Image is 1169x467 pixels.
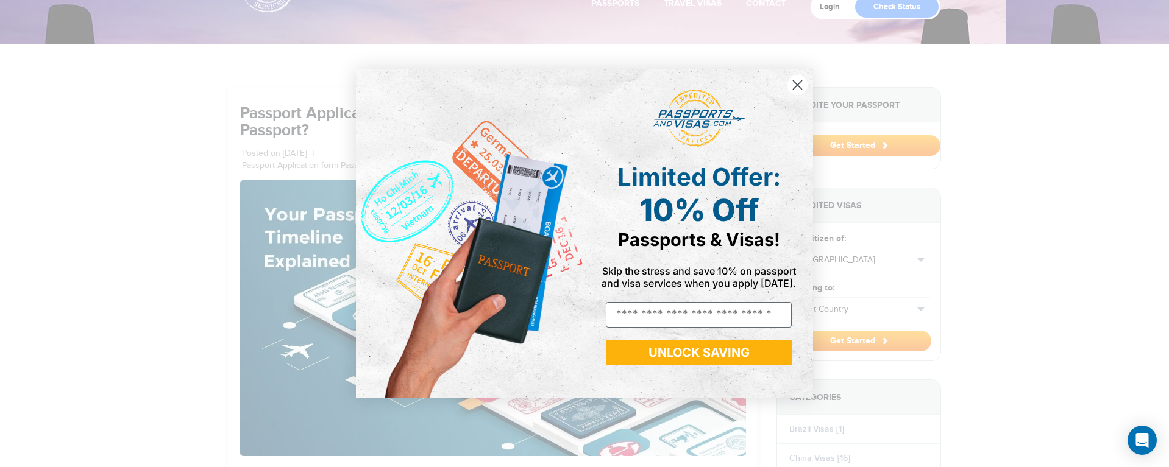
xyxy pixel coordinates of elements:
[617,162,781,192] span: Limited Offer:
[602,265,796,289] span: Skip the stress and save 10% on passport and visa services when you apply [DATE].
[653,90,745,147] img: passports and visas
[639,192,759,228] span: 10% Off
[356,69,584,398] img: de9cda0d-0715-46ca-9a25-073762a91ba7.png
[606,340,792,365] button: UNLOCK SAVING
[1128,426,1157,455] div: Open Intercom Messenger
[618,229,780,250] span: Passports & Visas!
[787,74,808,96] button: Close dialog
